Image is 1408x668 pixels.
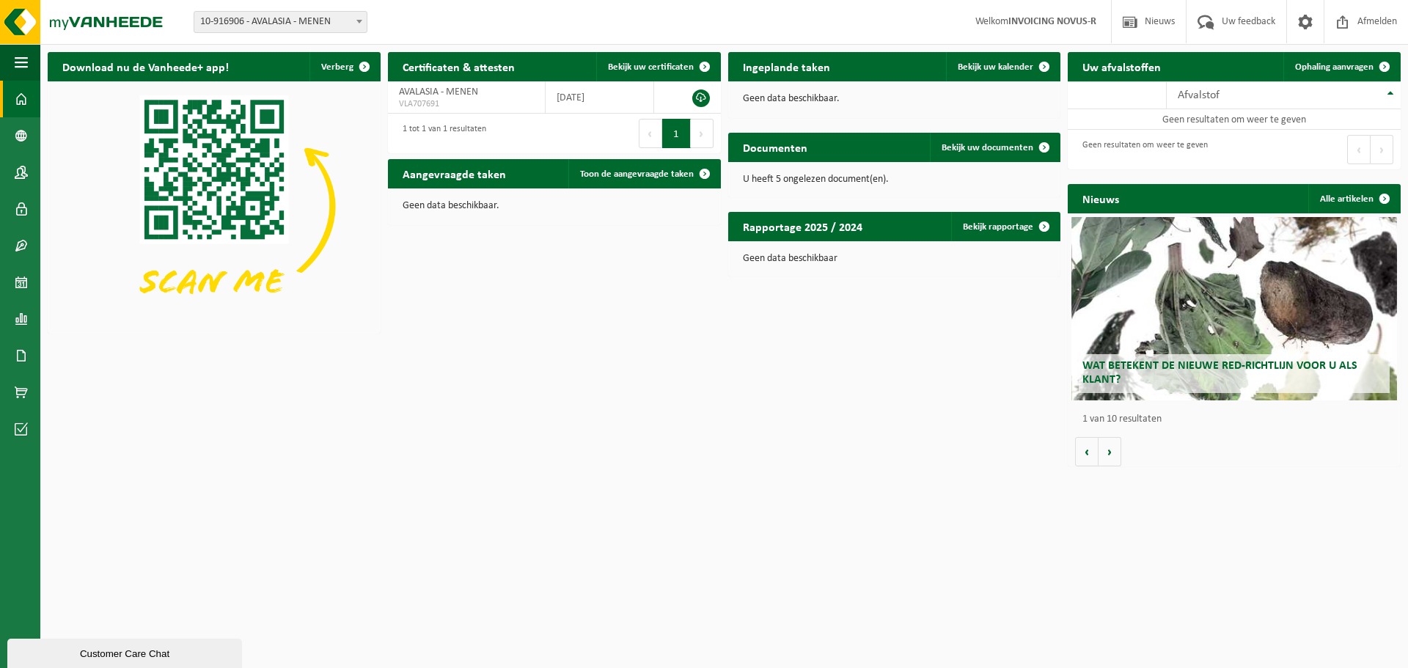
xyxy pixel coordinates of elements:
[388,52,529,81] h2: Certificaten & attesten
[48,81,381,331] img: Download de VHEPlus App
[1075,437,1099,466] button: Vorige
[1068,184,1134,213] h2: Nieuws
[1347,135,1371,164] button: Previous
[1075,133,1208,166] div: Geen resultaten om weer te geven
[728,133,822,161] h2: Documenten
[728,52,845,81] h2: Ingeplande taken
[388,159,521,188] h2: Aangevraagde taken
[399,98,534,110] span: VLA707691
[596,52,719,81] a: Bekijk uw certificaten
[946,52,1059,81] a: Bekijk uw kalender
[1283,52,1399,81] a: Ophaling aanvragen
[1295,62,1374,72] span: Ophaling aanvragen
[951,212,1059,241] a: Bekijk rapportage
[958,62,1033,72] span: Bekijk uw kalender
[1068,52,1176,81] h2: Uw afvalstoffen
[1082,360,1357,386] span: Wat betekent de nieuwe RED-richtlijn voor u als klant?
[568,159,719,188] a: Toon de aangevraagde taken
[7,636,245,668] iframe: chat widget
[309,52,379,81] button: Verberg
[942,143,1033,153] span: Bekijk uw documenten
[743,175,1046,185] p: U heeft 5 ongelezen document(en).
[1071,217,1398,400] a: Wat betekent de nieuwe RED-richtlijn voor u als klant?
[930,133,1059,162] a: Bekijk uw documenten
[1371,135,1393,164] button: Next
[1178,89,1220,101] span: Afvalstof
[691,119,714,148] button: Next
[743,94,1046,104] p: Geen data beschikbaar.
[48,52,243,81] h2: Download nu de Vanheede+ app!
[194,11,367,33] span: 10-916906 - AVALASIA - MENEN
[403,201,706,211] p: Geen data beschikbaar.
[1008,16,1096,27] strong: INVOICING NOVUS-R
[743,254,1046,264] p: Geen data beschikbaar
[321,62,353,72] span: Verberg
[662,119,691,148] button: 1
[1082,414,1393,425] p: 1 van 10 resultaten
[1308,184,1399,213] a: Alle artikelen
[1068,109,1401,130] td: Geen resultaten om weer te geven
[580,169,694,179] span: Toon de aangevraagde taken
[546,81,654,114] td: [DATE]
[194,12,367,32] span: 10-916906 - AVALASIA - MENEN
[395,117,486,150] div: 1 tot 1 van 1 resultaten
[639,119,662,148] button: Previous
[1099,437,1121,466] button: Volgende
[608,62,694,72] span: Bekijk uw certificaten
[399,87,478,98] span: AVALASIA - MENEN
[728,212,877,241] h2: Rapportage 2025 / 2024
